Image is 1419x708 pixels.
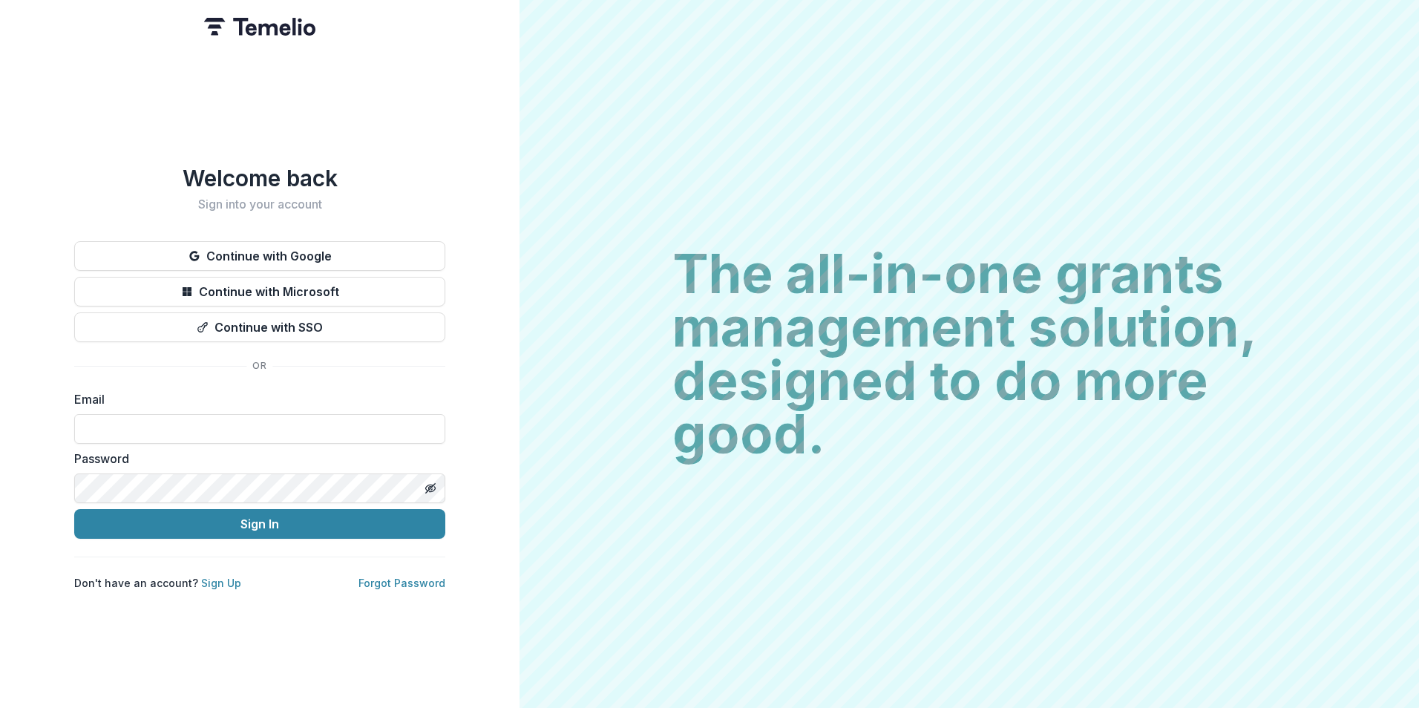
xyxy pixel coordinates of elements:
h1: Welcome back [74,165,445,191]
button: Continue with SSO [74,312,445,342]
a: Sign Up [201,577,241,589]
h2: Sign into your account [74,197,445,212]
label: Password [74,450,436,468]
label: Email [74,390,436,408]
button: Toggle password visibility [419,476,442,500]
a: Forgot Password [358,577,445,589]
button: Continue with Google [74,241,445,271]
img: Temelio [204,18,315,36]
button: Sign In [74,509,445,539]
button: Continue with Microsoft [74,277,445,307]
p: Don't have an account? [74,575,241,591]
